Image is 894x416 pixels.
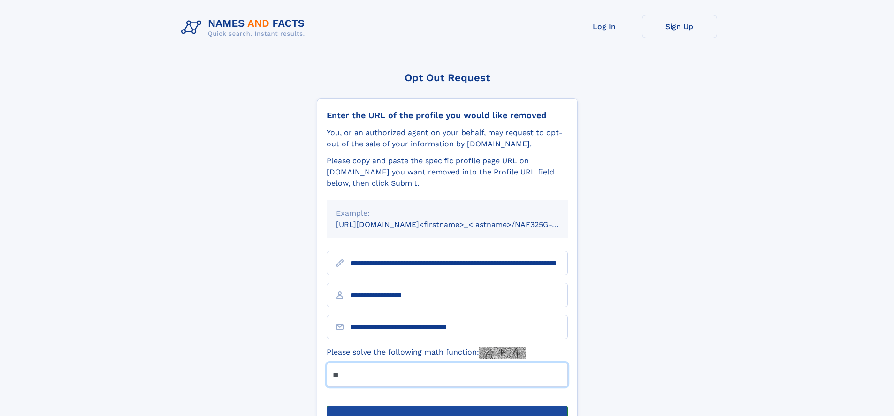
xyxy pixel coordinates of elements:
div: Enter the URL of the profile you would like removed [327,110,568,121]
small: [URL][DOMAIN_NAME]<firstname>_<lastname>/NAF325G-xxxxxxxx [336,220,586,229]
div: Please copy and paste the specific profile page URL on [DOMAIN_NAME] you want removed into the Pr... [327,155,568,189]
a: Sign Up [642,15,717,38]
div: Opt Out Request [317,72,578,83]
label: Please solve the following math function: [327,347,526,359]
img: Logo Names and Facts [177,15,313,40]
a: Log In [567,15,642,38]
div: Example: [336,208,558,219]
div: You, or an authorized agent on your behalf, may request to opt-out of the sale of your informatio... [327,127,568,150]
